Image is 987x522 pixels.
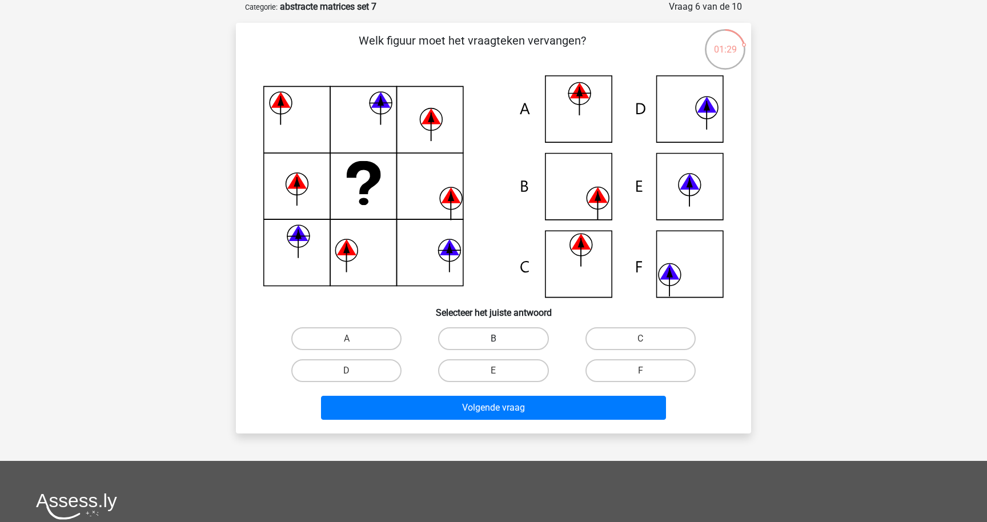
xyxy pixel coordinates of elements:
[291,359,402,382] label: D
[704,28,747,57] div: 01:29
[280,1,376,12] strong: abstracte matrices set 7
[291,327,402,350] label: A
[321,396,667,420] button: Volgende vraag
[254,298,733,318] h6: Selecteer het juiste antwoord
[245,3,278,11] small: Categorie:
[254,32,690,66] p: Welk figuur moet het vraagteken vervangen?
[585,359,696,382] label: F
[438,359,548,382] label: E
[585,327,696,350] label: C
[36,493,117,520] img: Assessly logo
[438,327,548,350] label: B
